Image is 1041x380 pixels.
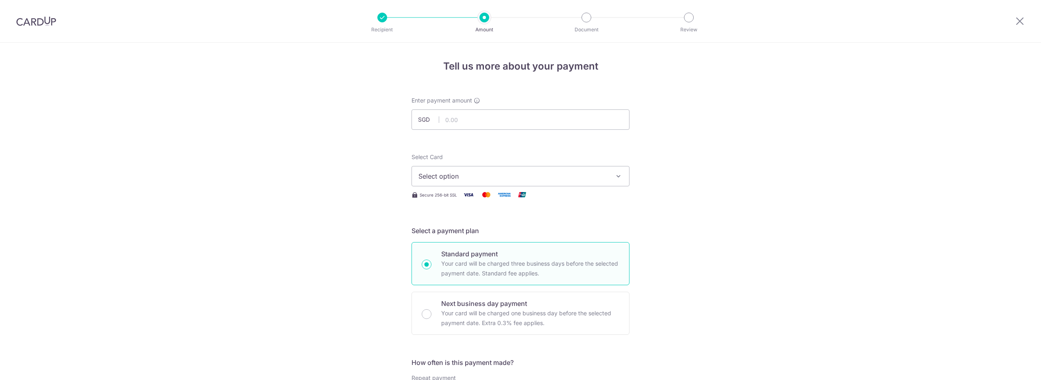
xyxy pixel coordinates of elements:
p: Your card will be charged three business days before the selected payment date. Standard fee appl... [441,259,619,278]
img: Visa [460,190,477,200]
img: Union Pay [514,190,530,200]
h5: Select a payment plan [412,226,629,236]
p: Your card will be charged one business day before the selected payment date. Extra 0.3% fee applies. [441,308,619,328]
h5: How often is this payment made? [412,358,629,367]
p: Recipient [352,26,412,34]
span: SGD [418,116,439,124]
img: American Express [496,190,512,200]
span: Select option [418,171,608,181]
p: Review [659,26,719,34]
span: translation missing: en.payables.payment_networks.credit_card.summary.labels.select_card [412,153,443,160]
input: 0.00 [412,109,629,130]
h4: Tell us more about your payment [412,59,629,74]
p: Document [556,26,616,34]
img: Mastercard [478,190,494,200]
span: Enter payment amount [412,96,472,105]
button: Select option [412,166,629,186]
p: Next business day payment [441,299,619,308]
span: Secure 256-bit SSL [420,192,457,198]
p: Amount [454,26,514,34]
p: Standard payment [441,249,619,259]
img: CardUp [16,16,56,26]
